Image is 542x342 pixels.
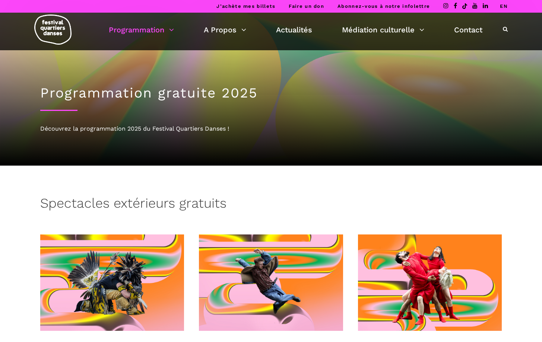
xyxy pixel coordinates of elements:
img: logo-fqd-med [34,15,72,45]
a: Médiation culturelle [342,23,424,36]
a: Abonnez-vous à notre infolettre [337,3,430,9]
a: A Propos [204,23,246,36]
h3: Spectacles extérieurs gratuits [40,195,226,214]
a: Contact [454,23,482,36]
a: Faire un don [289,3,324,9]
a: J’achète mes billets [216,3,275,9]
a: Programmation [109,23,174,36]
a: Actualités [276,23,312,36]
a: EN [500,3,508,9]
h1: Programmation gratuite 2025 [40,85,502,101]
div: Découvrez la programmation 2025 du Festival Quartiers Danses ! [40,124,502,134]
